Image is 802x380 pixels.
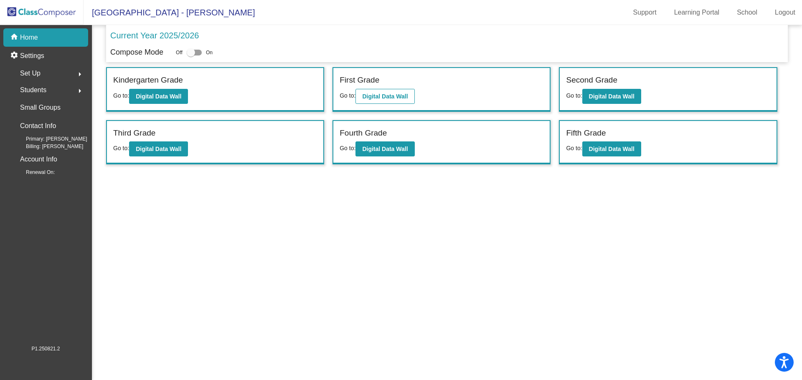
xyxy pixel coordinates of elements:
[13,169,55,176] span: Renewal On:
[20,84,46,96] span: Students
[113,92,129,99] span: Go to:
[340,127,387,139] label: Fourth Grade
[113,145,129,151] span: Go to:
[20,102,61,113] p: Small Groups
[75,86,85,96] mat-icon: arrow_right
[730,6,764,19] a: School
[110,29,199,42] p: Current Year 2025/2026
[10,33,20,43] mat-icon: home
[362,93,408,100] b: Digital Data Wall
[136,93,181,100] b: Digital Data Wall
[566,145,582,151] span: Go to:
[206,49,213,56] span: On
[20,154,57,165] p: Account Info
[340,92,355,99] span: Go to:
[340,145,355,151] span: Go to:
[129,89,188,104] button: Digital Data Wall
[136,146,181,152] b: Digital Data Wall
[13,135,87,143] span: Primary: [PERSON_NAME]
[566,74,617,86] label: Second Grade
[667,6,726,19] a: Learning Portal
[13,143,83,150] span: Billing: [PERSON_NAME]
[84,6,255,19] span: [GEOGRAPHIC_DATA] - [PERSON_NAME]
[355,89,414,104] button: Digital Data Wall
[75,69,85,79] mat-icon: arrow_right
[768,6,802,19] a: Logout
[582,141,641,156] button: Digital Data Wall
[566,127,606,139] label: Fifth Grade
[355,141,414,156] button: Digital Data Wall
[20,68,41,79] span: Set Up
[20,33,38,43] p: Home
[589,146,634,152] b: Digital Data Wall
[113,127,155,139] label: Third Grade
[10,51,20,61] mat-icon: settings
[582,89,641,104] button: Digital Data Wall
[129,141,188,156] button: Digital Data Wall
[20,51,44,61] p: Settings
[340,74,379,86] label: First Grade
[113,74,183,86] label: Kindergarten Grade
[589,93,634,100] b: Digital Data Wall
[110,47,163,58] p: Compose Mode
[20,120,56,132] p: Contact Info
[362,146,408,152] b: Digital Data Wall
[627,6,663,19] a: Support
[176,49,183,56] span: Off
[566,92,582,99] span: Go to:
